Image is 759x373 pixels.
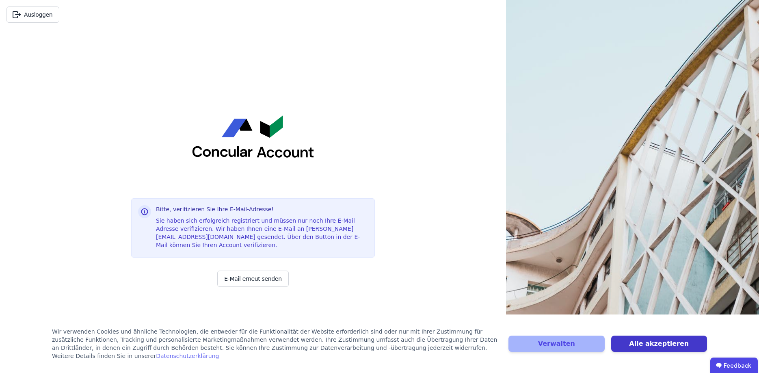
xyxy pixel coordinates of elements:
img: Concular [192,115,314,158]
button: E-Mail erneut senden [217,271,288,287]
button: Verwalten [508,336,604,352]
div: Wir verwenden Cookies und ähnliche Technologien, die entweder für die Funktionalität der Website ... [52,327,499,360]
h3: Bitte, verifizieren Sie Ihre E-Mail-Adresse! [156,205,368,213]
a: Datenschutzerklärung [156,353,219,359]
button: Alle akzeptieren [611,336,707,352]
button: Ausloggen [6,7,59,23]
div: Sie haben sich erfolgreich registriert und müssen nur noch Ihre E-Mail Adresse verifizieren. Wir ... [156,217,368,249]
